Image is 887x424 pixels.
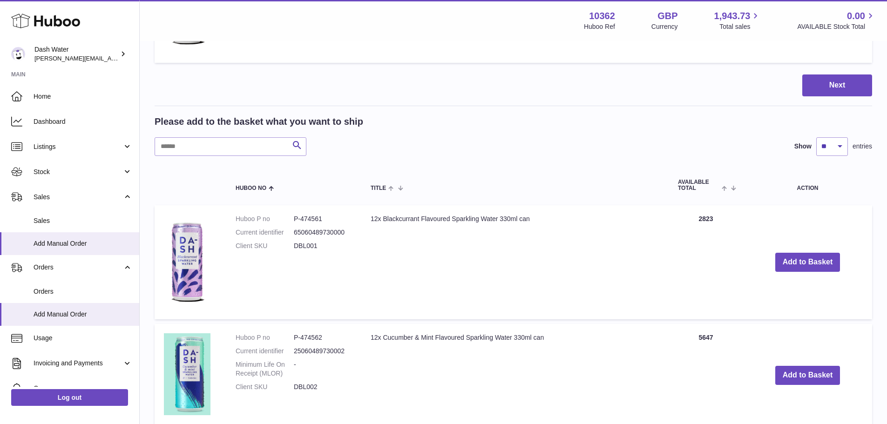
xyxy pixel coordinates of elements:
[34,45,118,63] div: Dash Water
[371,185,386,191] span: Title
[714,10,751,22] span: 1,943.73
[853,142,872,151] span: entries
[678,179,719,191] span: AVAILABLE Total
[11,47,25,61] img: james@dash-water.com
[236,228,294,237] dt: Current identifier
[155,115,363,128] h2: Please add to the basket what you want to ship
[236,215,294,223] dt: Huboo P no
[236,242,294,250] dt: Client SKU
[294,360,352,378] dd: -
[797,10,876,31] a: 0.00 AVAILABLE Stock Total
[294,383,352,391] dd: DBL002
[236,333,294,342] dt: Huboo P no
[794,142,812,151] label: Show
[34,168,122,176] span: Stock
[669,205,743,319] td: 2823
[847,10,865,22] span: 0.00
[34,92,132,101] span: Home
[34,216,132,225] span: Sales
[34,263,122,272] span: Orders
[802,74,872,96] button: Next
[775,366,840,385] button: Add to Basket
[294,347,352,356] dd: 25060489730002
[11,389,128,406] a: Log out
[164,215,210,308] img: 12x Blackcurrant Flavoured Sparkling Water 330ml can
[34,54,187,62] span: [PERSON_NAME][EMAIL_ADDRESS][DOMAIN_NAME]
[34,142,122,151] span: Listings
[34,334,132,343] span: Usage
[589,10,615,22] strong: 10362
[775,253,840,272] button: Add to Basket
[714,10,761,31] a: 1,943.73 Total sales
[797,22,876,31] span: AVAILABLE Stock Total
[34,117,132,126] span: Dashboard
[34,287,132,296] span: Orders
[584,22,615,31] div: Huboo Ref
[236,185,266,191] span: Huboo no
[294,242,352,250] dd: DBL001
[34,359,122,368] span: Invoicing and Payments
[719,22,761,31] span: Total sales
[34,239,132,248] span: Add Manual Order
[164,333,210,415] img: 12x Cucumber & Mint Flavoured Sparkling Water 330ml can
[743,170,872,201] th: Action
[657,10,677,22] strong: GBP
[236,383,294,391] dt: Client SKU
[34,193,122,202] span: Sales
[236,347,294,356] dt: Current identifier
[236,360,294,378] dt: Minimum Life On Receipt (MLOR)
[294,228,352,237] dd: 65060489730000
[651,22,678,31] div: Currency
[294,333,352,342] dd: P-474562
[34,384,132,393] span: Cases
[294,215,352,223] dd: P-474561
[361,205,669,319] td: 12x Blackcurrant Flavoured Sparkling Water 330ml can
[34,310,132,319] span: Add Manual Order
